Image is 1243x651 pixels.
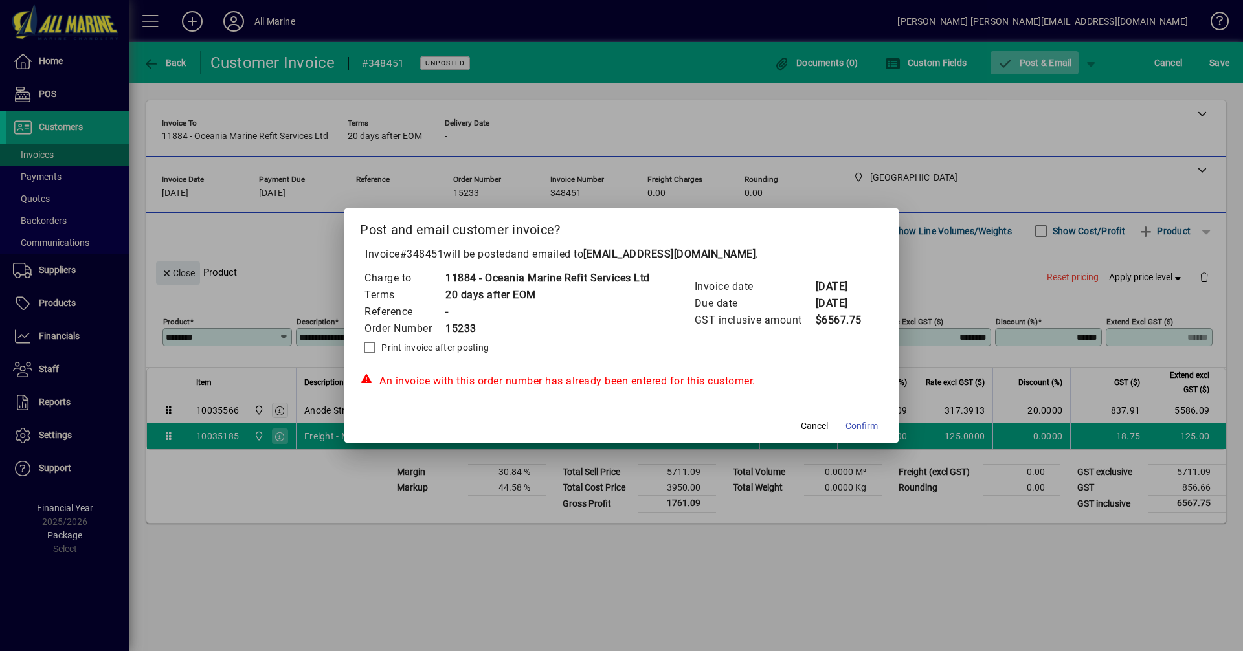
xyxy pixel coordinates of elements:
div: An invoice with this order number has already been entered for this customer. [360,373,883,389]
b: [EMAIL_ADDRESS][DOMAIN_NAME] [583,248,756,260]
h2: Post and email customer invoice? [344,208,899,246]
td: Order Number [364,320,445,337]
td: Due date [694,295,815,312]
td: [DATE] [815,295,867,312]
p: Invoice will be posted . [360,247,883,262]
td: Invoice date [694,278,815,295]
td: 15233 [445,320,650,337]
td: Terms [364,287,445,303]
td: $6567.75 [815,312,867,329]
td: Reference [364,303,445,320]
td: 11884 - Oceania Marine Refit Services Ltd [445,270,650,287]
td: Charge to [364,270,445,287]
span: #348451 [400,248,444,260]
td: 20 days after EOM [445,287,650,303]
td: - [445,303,650,320]
span: Confirm [845,419,878,433]
span: Cancel [801,419,828,433]
td: GST inclusive amount [694,312,815,329]
span: and emailed to [511,248,756,260]
label: Print invoice after posting [379,341,489,354]
button: Confirm [840,414,883,437]
button: Cancel [794,414,835,437]
td: [DATE] [815,278,867,295]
